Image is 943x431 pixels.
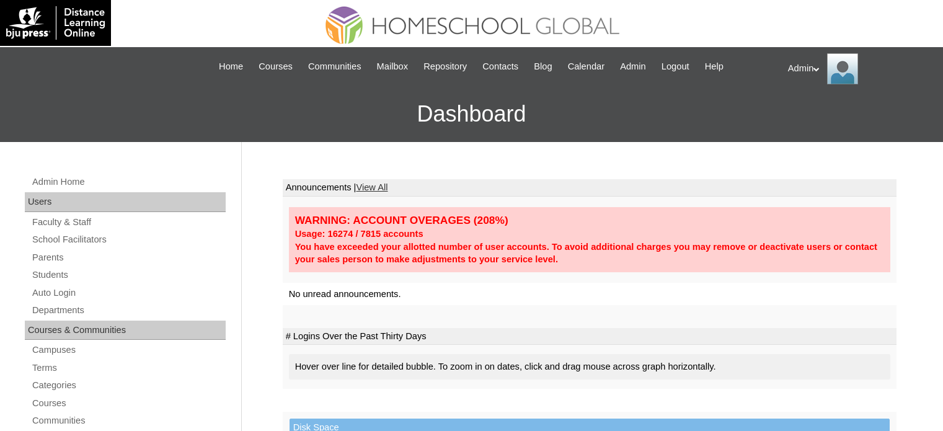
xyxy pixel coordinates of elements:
a: Communities [31,413,226,429]
a: Courses [252,60,299,74]
a: Students [31,267,226,283]
span: Admin [620,60,646,74]
a: Auto Login [31,285,226,301]
a: Logout [655,60,696,74]
a: Departments [31,303,226,318]
a: Help [699,60,730,74]
div: Courses & Communities [25,321,226,340]
a: School Facilitators [31,232,226,247]
a: Faculty & Staff [31,215,226,230]
a: Home [213,60,249,74]
span: Help [705,60,724,74]
a: Campuses [31,342,226,358]
a: Terms [31,360,226,376]
span: Logout [662,60,689,74]
a: Parents [31,250,226,265]
div: Admin [788,53,931,84]
span: Contacts [482,60,518,74]
a: Communities [302,60,368,74]
a: Repository [417,60,473,74]
span: Home [219,60,243,74]
a: Admin [614,60,652,74]
div: Hover over line for detailed bubble. To zoom in on dates, click and drag mouse across graph horiz... [289,354,890,380]
span: Communities [308,60,361,74]
span: Courses [259,60,293,74]
a: Blog [528,60,558,74]
img: Admin Homeschool Global [827,53,858,84]
span: Blog [534,60,552,74]
span: Calendar [568,60,604,74]
div: You have exceeded your allotted number of user accounts. To avoid additional charges you may remo... [295,241,884,266]
td: # Logins Over the Past Thirty Days [283,328,897,345]
td: No unread announcements. [283,283,897,306]
a: Mailbox [371,60,415,74]
h3: Dashboard [6,86,937,142]
div: WARNING: ACCOUNT OVERAGES (208%) [295,213,884,228]
span: Repository [423,60,467,74]
td: Announcements | [283,179,897,197]
a: Admin Home [31,174,226,190]
img: logo-white.png [6,6,105,40]
a: View All [356,182,387,192]
a: Contacts [476,60,525,74]
a: Categories [31,378,226,393]
span: Mailbox [377,60,409,74]
div: Users [25,192,226,212]
a: Courses [31,396,226,411]
a: Calendar [562,60,611,74]
strong: Usage: 16274 / 7815 accounts [295,229,423,239]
